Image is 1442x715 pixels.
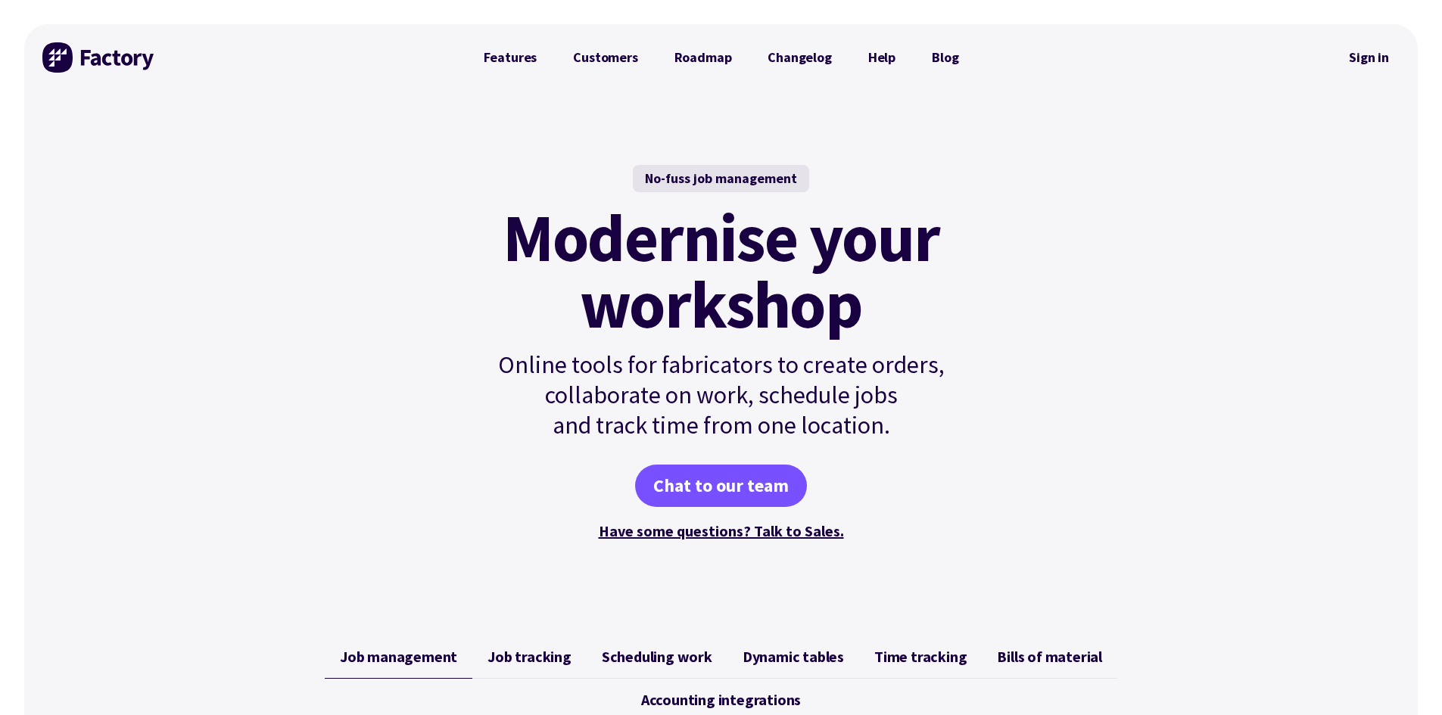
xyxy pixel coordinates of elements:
[1338,40,1400,75] a: Sign in
[850,42,914,73] a: Help
[633,165,809,192] div: No-fuss job management
[914,42,976,73] a: Blog
[641,691,801,709] span: Accounting integrations
[997,648,1102,666] span: Bills of material
[602,648,712,666] span: Scheduling work
[1338,40,1400,75] nav: Secondary Navigation
[340,648,457,666] span: Job management
[466,42,977,73] nav: Primary Navigation
[487,648,572,666] span: Job tracking
[555,42,656,73] a: Customers
[635,465,807,507] a: Chat to our team
[749,42,849,73] a: Changelog
[1366,642,1442,715] iframe: Chat Widget
[503,204,939,337] mark: Modernise your workshop
[656,42,750,73] a: Roadmap
[599,521,844,540] a: Have some questions? Talk to Sales.
[466,350,977,440] p: Online tools for fabricators to create orders, collaborate on work, schedule jobs and track time ...
[743,648,844,666] span: Dynamic tables
[874,648,967,666] span: Time tracking
[466,42,556,73] a: Features
[42,42,156,73] img: Factory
